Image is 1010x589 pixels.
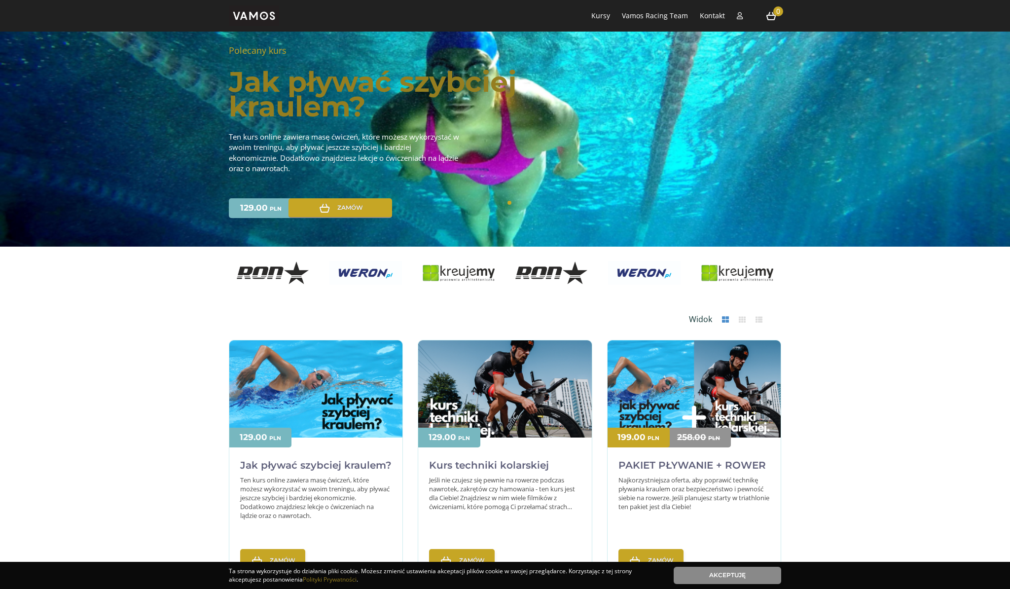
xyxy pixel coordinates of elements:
[591,11,610,20] a: Kursy
[622,11,688,20] a: Vamos Racing Team
[240,452,392,476] h2: Jak pływać szybciej kraulem?
[240,433,267,442] p: 129.00
[240,204,268,212] p: 129.00
[318,204,363,211] span: Zamów
[329,261,401,285] img: Weron
[229,567,659,584] div: Ta strona wykorzystuje do działania pliki cookie. Możesz zmienić ustawienia akceptacji plików coo...
[773,6,783,16] span: 0
[270,205,282,213] p: PLN
[674,567,781,584] a: Akceptuję
[618,476,770,511] p: Najkorzystniejsza oferta, aby poprawić technikę pływania kraulem oraz bezpieczeństwo i pewność si...
[708,435,720,442] p: PLN
[429,452,549,476] h2: Kurs techniki kolarskiej
[423,265,495,281] img: Kreujemy.com.pl
[677,433,706,442] p: 258.00
[701,265,773,281] img: Kreujemy.com.pl
[429,463,549,473] a: Kurs techniki kolarskiej
[229,70,549,119] a: Jak pływać szybciej kraulem?
[618,549,684,573] a: Zamów
[618,452,766,476] h2: PAKIET PŁYWANIE + ROWER
[429,549,494,573] a: Zamów
[608,261,680,285] img: Weron
[237,261,309,284] img: Ron wheels
[250,556,295,564] span: Zamów
[429,433,456,442] p: 129.00
[618,463,766,473] a: PAKIET PŁYWANIE + ROWER
[700,11,725,20] a: Kontakt
[229,5,279,26] img: vamos_solo.png
[303,575,357,584] a: Polityki Prywatności
[648,435,659,442] p: PLN
[617,433,646,442] p: 199.00
[429,476,580,511] p: Jeśli nie czujesz się pewnie na rowerze podczas nawrotek, zakrętów czy hamowania - ten kurs jest ...
[269,435,281,442] p: PLN
[515,261,587,284] img: Ron wheels
[439,556,484,564] span: Zamów
[240,549,305,573] a: Zamów
[229,132,461,174] p: Ten kurs online zawiera masę ćwiczeń, które możesz wykorzystać w swoim treningu, aby pływać jeszc...
[229,44,781,57] p: Polecany kurs
[289,198,392,218] a: Zamów
[458,435,470,442] p: PLN
[240,476,392,520] p: Ten kurs online zawiera masę ćwiczeń, które możesz wykorzystać w swoim treningu, aby pływać jeszc...
[628,556,674,564] span: Zamów
[240,463,392,473] a: Jak pływać szybciej kraulem?
[685,314,716,325] p: Widok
